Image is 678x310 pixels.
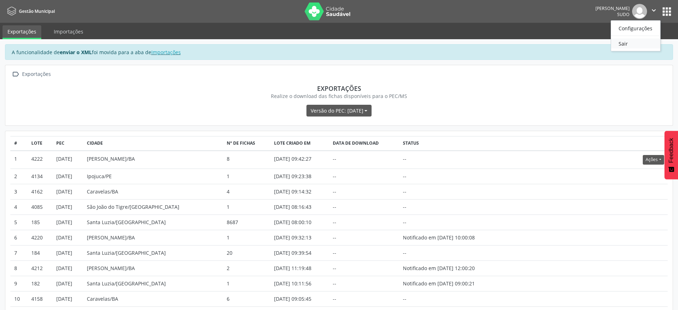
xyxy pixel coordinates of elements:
td: -- [399,169,503,184]
td: -- [329,184,399,199]
td: [DATE] [52,276,83,291]
td: -- [399,199,503,215]
td: -- [329,199,399,215]
td: [DATE] [52,245,83,260]
div: Data de download [333,140,395,146]
td: 1 [223,230,270,245]
a: Importações [49,25,88,38]
td: [DATE] 08:16:43 [270,199,329,215]
div: Nº de fichas [227,140,267,146]
a:  Exportações [10,69,52,79]
td: [DATE] 10:11:56 [270,276,329,291]
td: -- [399,215,503,230]
div: Realize o download das fichas disponíveis para o PEC/MS [15,92,663,100]
a: Sair [611,38,660,48]
div: Exportações [15,84,663,92]
td: [DATE] [52,151,83,169]
td: -- [329,260,399,276]
td: -- [329,230,399,245]
div: Lote [31,140,49,146]
span: Sudo [617,11,630,17]
td: 1 [223,199,270,215]
ul:  [611,20,661,51]
td: 1 [10,151,28,169]
td: 182 [28,276,53,291]
td: 4134 [28,169,53,184]
a: Configurações [611,23,660,33]
td: Notificado em [DATE] 10:00:08 [399,230,503,245]
button:  [647,4,661,19]
a: Importações [151,49,181,56]
td: [DATE] [52,169,83,184]
div: Exportações [21,69,52,79]
div: PEC [56,140,80,146]
td: 8 [10,260,28,276]
td: -- [329,169,399,184]
td: 1 [223,276,270,291]
td: -- [329,151,399,169]
td: 2 [10,169,28,184]
td: 8687 [223,215,270,230]
td: Santa Luzia/[GEOGRAPHIC_DATA] [83,215,223,230]
td: 6 [223,291,270,306]
td: Ipojuca/PE [83,169,223,184]
td: -- [329,245,399,260]
td: -- [399,291,503,306]
td: [DATE] 09:14:32 [270,184,329,199]
td: [DATE] 09:05:45 [270,291,329,306]
td: 4162 [28,184,53,199]
td: -- [399,245,503,260]
td: 2 [223,260,270,276]
td: 7 [10,245,28,260]
img: img [632,4,647,19]
td: 4212 [28,260,53,276]
button: Ações [643,155,664,165]
button: Feedback - Mostrar pesquisa [664,131,678,179]
td: 4158 [28,291,53,306]
button: Versão do PEC: [DATE] [306,105,372,117]
div: A funcionalidade de foi movida para a aba de [5,44,673,60]
td: 4222 [28,151,53,169]
td: 20 [223,245,270,260]
td: [PERSON_NAME]/BA [83,260,223,276]
td: [DATE] [52,184,83,199]
td: 3 [10,184,28,199]
td: 9 [10,276,28,291]
div: # [14,140,24,146]
td: 5 [10,215,28,230]
td: 4085 [28,199,53,215]
td: [DATE] 09:42:27 [270,151,329,169]
a: Gestão Municipal [5,5,55,17]
td: São João do Tigre/[GEOGRAPHIC_DATA] [83,199,223,215]
i:  [10,69,21,79]
td: Caravelas/BA [83,184,223,199]
td: Santa Luzia/[GEOGRAPHIC_DATA] [83,276,223,291]
td: 185 [28,215,53,230]
span: Gestão Municipal [19,8,55,14]
td: [PERSON_NAME]/BA [83,151,223,169]
td: 6 [10,230,28,245]
td: 184 [28,245,53,260]
strong: enviar o XML [60,49,92,56]
td: Santa Luzia/[GEOGRAPHIC_DATA] [83,245,223,260]
td: [DATE] [52,230,83,245]
td: -- [399,184,503,199]
td: Notificado em [DATE] 12:00:20 [399,260,503,276]
td: [DATE] 09:39:54 [270,245,329,260]
td: Caravelas/BA [83,291,223,306]
td: [DATE] [52,199,83,215]
td: [DATE] 11:19:48 [270,260,329,276]
td: 4220 [28,230,53,245]
i:  [650,6,658,14]
th: Actions [503,136,668,151]
td: 10 [10,291,28,306]
td: -- [329,215,399,230]
td: [DATE] 08:00:10 [270,215,329,230]
div: Cidade [87,140,219,146]
td: 1 [223,169,270,184]
td: [DATE] 09:23:38 [270,169,329,184]
span: Feedback [668,138,674,163]
td: [PERSON_NAME]/BA [83,230,223,245]
td: 4 [223,184,270,199]
td: Notificado em [DATE] 09:00:21 [399,276,503,291]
